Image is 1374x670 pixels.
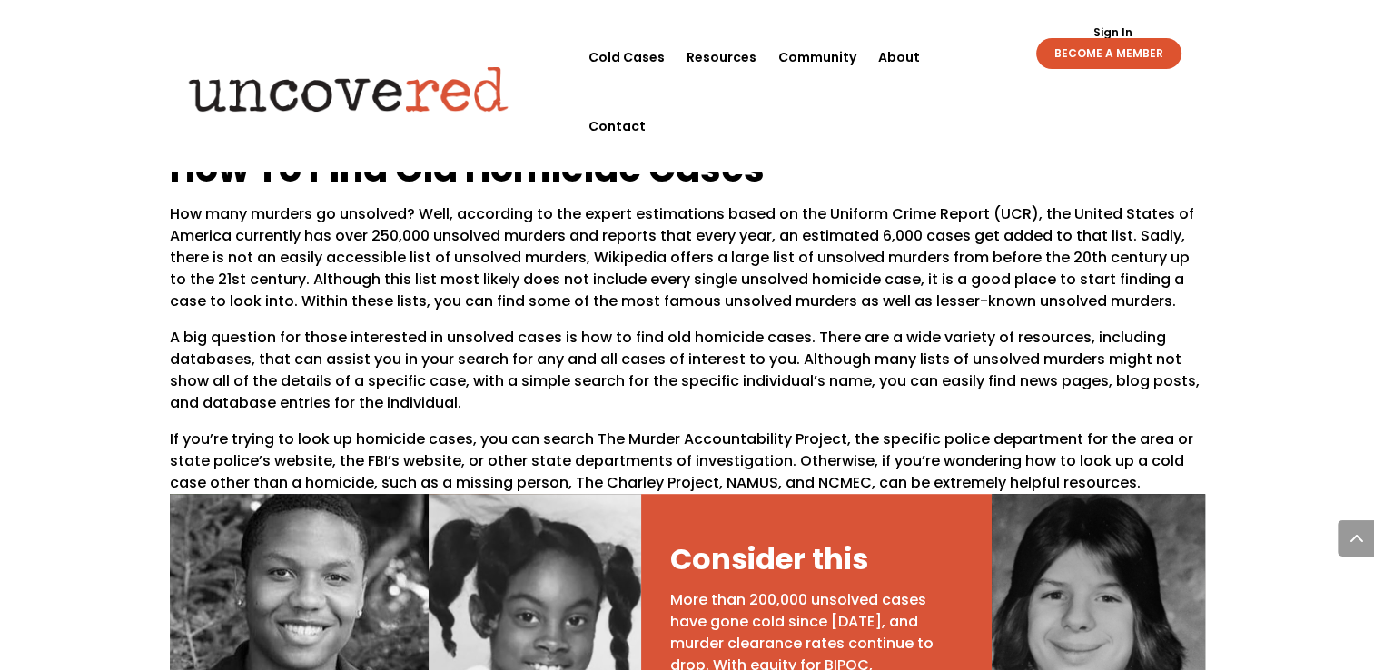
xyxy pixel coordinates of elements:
[173,54,523,124] img: Uncovered logo
[588,23,665,92] a: Cold Cases
[170,429,1205,494] p: If you’re trying to look up homicide cases, you can search The Murder Accountability Project, the...
[1082,27,1142,38] a: Sign In
[170,327,1205,429] p: A big question for those interested in unsolved cases is how to find old homicide cases. There ar...
[878,23,920,92] a: About
[1036,38,1181,69] a: BECOME A MEMBER
[170,203,1205,327] p: How many murders go unsolved? Well, according to the expert estimations based on the Uniform Crim...
[170,143,1205,203] h2: How To Find Old Homicide Cases
[778,23,856,92] a: Community
[588,92,646,161] a: Contact
[687,23,756,92] a: Resources
[670,539,957,589] h3: Consider this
